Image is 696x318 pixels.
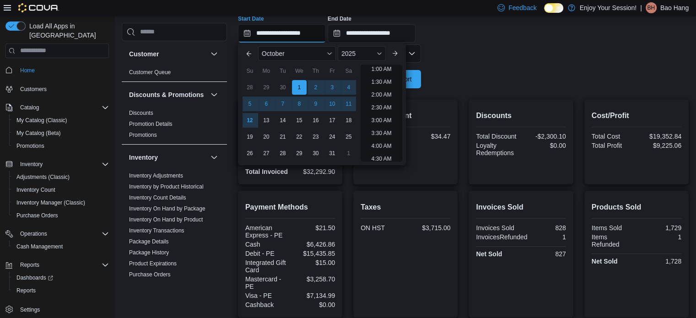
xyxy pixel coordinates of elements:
span: Inventory On Hand by Package [129,205,205,212]
a: Discounts [129,110,153,116]
div: day-3 [325,80,340,95]
div: Cashback [245,301,288,308]
div: Mastercard - PE [245,275,288,290]
span: Catalog [16,102,109,113]
div: Bao Hang [646,2,657,13]
button: Inventory Manager (Classic) [9,196,113,209]
div: day-16 [308,113,323,128]
div: $19,352.84 [638,133,681,140]
div: day-14 [275,113,290,128]
h2: Cost/Profit [592,110,681,121]
button: Cash Management [9,240,113,253]
span: Customers [16,83,109,95]
button: Catalog [16,102,43,113]
a: Purchase Orders [129,271,171,278]
a: Package Details [129,238,169,245]
span: Load All Apps in [GEOGRAPHIC_DATA] [26,22,109,40]
button: Operations [2,227,113,240]
div: Total Profit [592,142,635,149]
span: Operations [16,228,109,239]
div: day-6 [259,97,274,111]
a: Promotions [13,140,48,151]
span: Inventory [16,159,109,170]
div: Customer [122,67,227,81]
div: Visa - PE [245,292,288,299]
span: Catalog [20,104,39,111]
div: day-25 [341,129,356,144]
h3: Inventory [129,153,158,162]
a: Adjustments (Classic) [13,172,73,183]
button: Discounts & Promotions [209,89,220,100]
div: Tu [275,64,290,78]
div: day-30 [275,80,290,95]
div: Items Refunded [592,233,635,248]
span: 2025 [341,50,356,57]
div: 828 [523,224,566,232]
button: Inventory [129,153,207,162]
button: Inventory Count [9,183,113,196]
div: day-27 [259,146,274,161]
a: Inventory Transactions [129,227,184,234]
span: Dashboards [16,274,53,281]
a: Cash Management [13,241,66,252]
div: day-15 [292,113,307,128]
div: $0.00 [523,142,566,149]
div: day-20 [259,129,274,144]
div: Discounts & Promotions [122,108,227,144]
li: 2:00 AM [368,89,395,100]
h3: Discounts & Promotions [129,90,204,99]
button: My Catalog (Classic) [9,114,113,127]
a: Promotions [129,132,157,138]
div: day-22 [292,129,307,144]
div: day-24 [325,129,340,144]
span: Promotions [16,142,44,150]
li: 4:30 AM [368,153,395,164]
span: Inventory Count [16,186,55,194]
a: Product Expirations [129,260,177,267]
button: Settings [2,302,113,316]
label: Start Date [238,15,264,22]
div: day-11 [341,97,356,111]
span: Settings [16,303,109,315]
span: Home [20,67,35,74]
div: day-19 [243,129,257,144]
div: Th [308,64,323,78]
div: Button. Open the month selector. October is currently selected. [258,46,336,61]
div: day-1 [341,146,356,161]
h2: Products Sold [592,202,681,213]
div: Total Discount [476,133,519,140]
div: Debit - PE [245,250,288,257]
div: 1,729 [638,224,681,232]
div: Total Cost [592,133,635,140]
a: Purchase Orders [13,210,62,221]
button: Inventory [2,158,113,171]
p: Enjoy Your Session! [580,2,637,13]
strong: Net Sold [592,258,618,265]
div: 827 [523,250,566,258]
div: $32,292.90 [292,168,335,175]
div: day-10 [325,97,340,111]
button: Next month [388,46,402,61]
span: Purchase Orders [13,210,109,221]
button: Purchase Orders [9,209,113,222]
a: Settings [16,304,43,315]
button: My Catalog (Beta) [9,127,113,140]
div: day-8 [292,97,307,111]
div: $9,225.06 [638,142,681,149]
a: Inventory Count Details [129,194,186,201]
div: day-26 [243,146,257,161]
p: Bao Hang [660,2,689,13]
h2: Payment Methods [245,202,335,213]
span: Settings [20,306,40,313]
button: Open list of options [408,50,415,57]
div: $6,426.86 [292,241,335,248]
button: Inventory [209,152,220,163]
div: Fr [325,64,340,78]
button: Home [2,64,113,77]
div: day-28 [275,146,290,161]
span: Customer Queue [129,69,171,76]
input: Press the down key to open a popover containing a calendar. [328,24,415,43]
span: Reports [20,261,39,269]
